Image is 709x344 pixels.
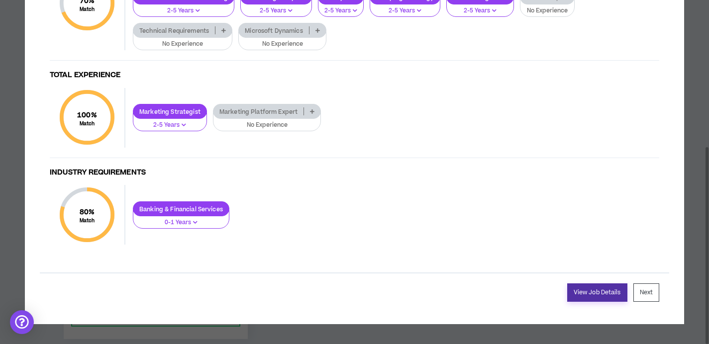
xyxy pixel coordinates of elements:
small: Match [80,217,95,224]
p: 2-5 Years [139,6,228,15]
p: No Experience [245,40,320,49]
p: No Experience [526,6,568,15]
small: Match [80,6,95,13]
p: Microsoft Dynamics [239,27,309,34]
p: Banking & Financial Services [133,205,229,213]
p: 2-5 Years [324,6,357,15]
p: 2-5 Years [139,121,201,130]
p: 2-5 Years [247,6,305,15]
button: 2-5 Years [133,112,207,131]
p: 2-5 Years [453,6,507,15]
h4: Industry Requirements [50,168,659,177]
a: View Job Details [567,283,627,302]
small: Match [77,120,97,127]
p: 2-5 Years [376,6,434,15]
p: 0-1 Years [139,218,223,227]
p: No Experience [219,121,315,130]
h4: Total Experience [50,71,659,80]
span: 80 % [80,207,95,217]
div: Open Intercom Messenger [10,310,34,334]
button: No Experience [133,31,232,50]
p: Technical Requirements [133,27,215,34]
span: 100 % [77,110,97,120]
p: Marketing Strategist [133,108,206,115]
button: No Experience [238,31,326,50]
button: No Experience [213,112,321,131]
p: Marketing Platform Expert [213,108,304,115]
button: 0-1 Years [133,210,229,229]
button: Next [633,283,659,302]
p: No Experience [139,40,226,49]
